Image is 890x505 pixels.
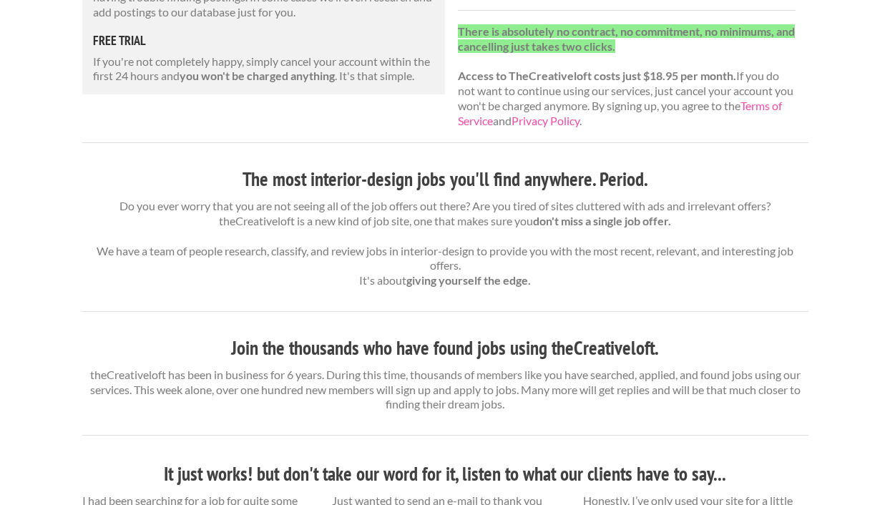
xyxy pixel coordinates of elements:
h3: The most interior-design jobs you'll find anywhere. Period. [82,166,808,193]
h5: free trial [93,34,435,47]
p: If you're not completely happy, simply cancel your account within the first 24 hours and . It's t... [93,54,435,84]
p: If you do not want to continue using our services, just cancel your account you won't be charged ... [458,24,796,129]
p: Do you ever worry that you are not seeing all of the job offers out there? Are you tired of sites... [82,199,808,288]
a: Terms of Service [458,99,782,127]
strong: don't miss a single job offer. [533,214,671,227]
strong: you won't be charged anything [180,69,335,82]
h3: Join the thousands who have found jobs using theCreativeloft. [82,335,808,362]
p: theCreativeloft has been in business for 6 years. During this time, thousands of members like you... [82,368,808,412]
strong: giving yourself the edge. [406,273,531,287]
a: Privacy Policy [512,114,580,127]
strong: There is absolutely no contract, no commitment, no minimums, and cancelling just takes two clicks. [458,24,795,53]
strong: Access to TheCreativeloft costs just $18.95 per month. [458,69,736,82]
h3: It just works! but don't take our word for it, listen to what our clients have to say... [82,461,808,488]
